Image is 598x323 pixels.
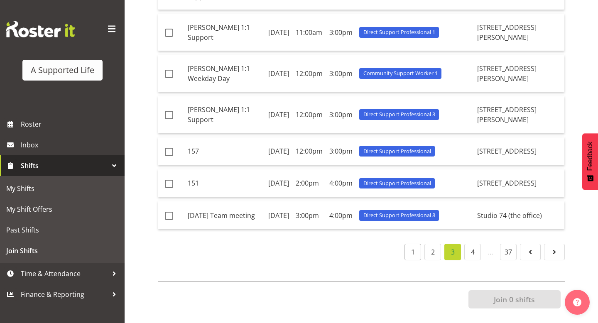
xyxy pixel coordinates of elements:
[184,137,265,165] td: 157
[326,14,356,51] td: 3:00pm
[6,224,118,236] span: Past Shifts
[573,298,581,306] img: help-xxl-2.png
[474,169,564,197] td: [STREET_ADDRESS]
[586,142,594,171] span: Feedback
[6,203,118,215] span: My Shift Offers
[265,14,292,51] td: [DATE]
[363,179,431,187] span: Direct Support Professional
[292,55,326,92] td: 12:00pm
[363,110,435,118] span: Direct Support Professional 3
[21,139,120,151] span: Inbox
[184,169,265,197] td: 151
[474,14,564,51] td: [STREET_ADDRESS][PERSON_NAME]
[2,240,123,261] a: Join Shifts
[363,211,435,219] span: Direct Support Professional 8
[363,147,431,155] span: Direct Support Professional
[6,21,75,37] img: Rosterit website logo
[265,137,292,165] td: [DATE]
[292,96,326,133] td: 12:00pm
[292,169,326,197] td: 2:00pm
[464,244,481,260] a: 4
[184,96,265,133] td: [PERSON_NAME] 1:1 Support
[21,288,108,301] span: Finance & Reporting
[582,133,598,190] button: Feedback - Show survey
[292,137,326,165] td: 12:00pm
[474,96,564,133] td: [STREET_ADDRESS][PERSON_NAME]
[326,55,356,92] td: 3:00pm
[184,201,265,229] td: [DATE] Team meeting
[2,178,123,199] a: My Shifts
[184,14,265,51] td: [PERSON_NAME] 1:1 Support
[326,137,356,165] td: 3:00pm
[494,294,535,305] span: Join 0 shifts
[6,182,118,195] span: My Shifts
[292,14,326,51] td: 11:00am
[184,55,265,92] td: [PERSON_NAME] 1:1 Weekday Day
[265,201,292,229] td: [DATE]
[21,118,120,130] span: Roster
[6,245,118,257] span: Join Shifts
[474,137,564,165] td: [STREET_ADDRESS]
[500,244,517,260] a: 37
[326,96,356,133] td: 3:00pm
[424,244,441,260] a: 2
[2,199,123,220] a: My Shift Offers
[363,28,435,36] span: Direct Support Professional 1
[468,290,561,308] button: Join 0 shifts
[21,267,108,280] span: Time & Attendance
[404,244,421,260] a: 1
[2,220,123,240] a: Past Shifts
[292,201,326,229] td: 3:00pm
[474,55,564,92] td: [STREET_ADDRESS][PERSON_NAME]
[265,169,292,197] td: [DATE]
[474,201,564,229] td: Studio 74 (the office)
[326,169,356,197] td: 4:00pm
[363,69,438,77] span: Community Support Worker 1
[265,96,292,133] td: [DATE]
[31,64,94,76] div: A Supported Life
[21,159,108,172] span: Shifts
[265,55,292,92] td: [DATE]
[326,201,356,229] td: 4:00pm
